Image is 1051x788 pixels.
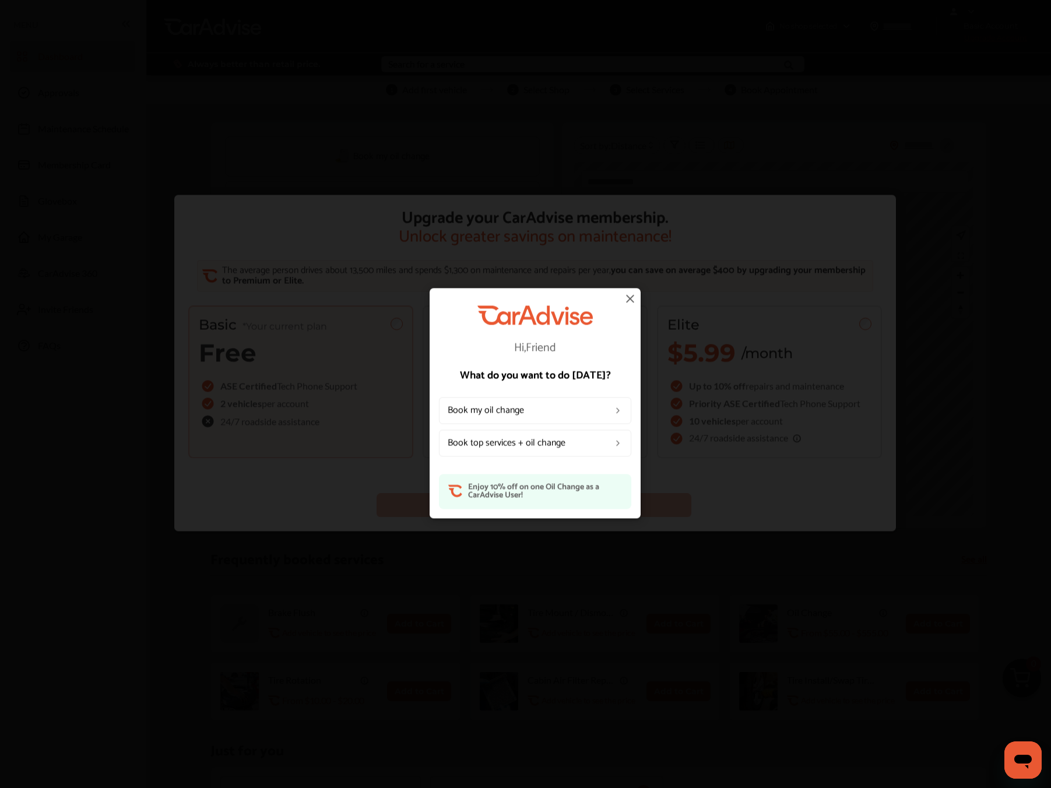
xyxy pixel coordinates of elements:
img: left_arrow_icon.0f472efe.svg [613,439,623,448]
img: close-icon.a004319c.svg [623,291,637,305]
p: Enjoy 10% off on one Oil Change as a CarAdvise User! [468,484,622,500]
p: What do you want to do [DATE]? [439,371,631,381]
p: Hi, Friend [439,343,631,354]
img: left_arrow_icon.0f472efe.svg [613,406,623,416]
iframe: Button to launch messaging window [1004,741,1042,779]
img: ca-orange-short.08083ad2.svg [448,484,462,498]
img: CarAdvise Logo [477,305,593,325]
a: Book my oil change [439,397,631,424]
a: Book top services + oil change [439,430,631,457]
